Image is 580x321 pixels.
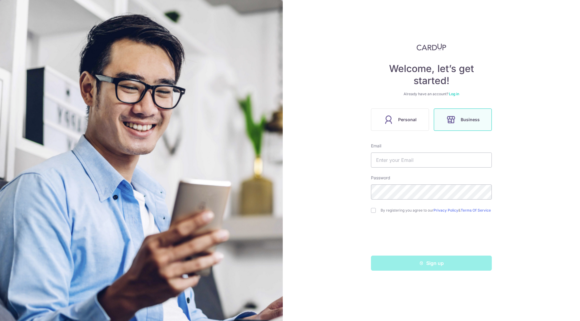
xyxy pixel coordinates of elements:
[371,175,390,181] label: Password
[461,116,480,123] span: Business
[431,109,494,131] a: Business
[433,208,458,212] a: Privacy Policy
[398,116,417,123] span: Personal
[417,43,446,51] img: CardUp Logo
[371,63,492,87] h4: Welcome, let’s get started!
[381,208,492,213] label: By registering you agree to our &
[371,143,381,149] label: Email
[369,109,431,131] a: Personal
[385,225,477,248] iframe: reCAPTCHA
[371,153,492,168] input: Enter your Email
[461,208,491,212] a: Terms Of Service
[449,92,459,96] a: Log in
[371,92,492,96] div: Already have an account?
